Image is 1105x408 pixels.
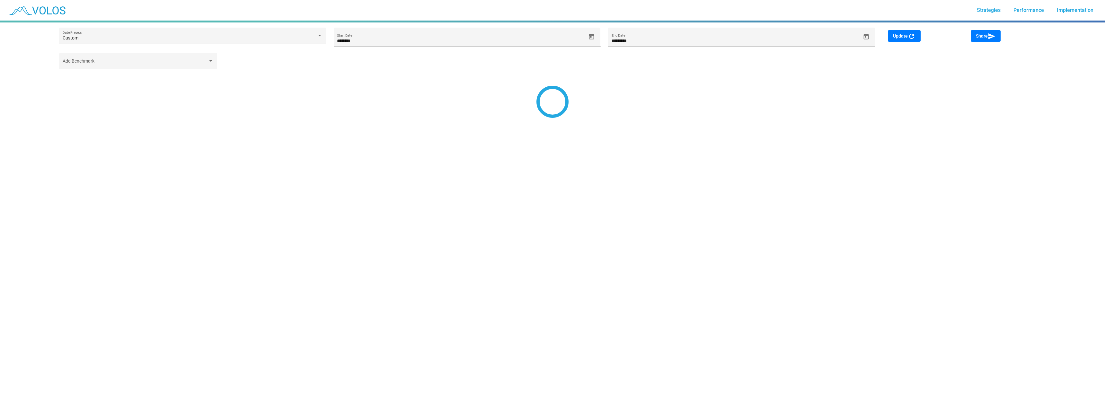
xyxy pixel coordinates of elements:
[861,31,872,42] button: Open calendar
[5,2,69,18] img: blue_transparent.png
[988,32,995,40] mat-icon: send
[971,30,1001,42] button: Share
[63,35,78,40] span: Custom
[977,7,1001,13] span: Strategies
[1052,4,1099,16] a: Implementation
[893,33,915,39] span: Update
[1057,7,1093,13] span: Implementation
[972,4,1006,16] a: Strategies
[976,33,995,39] span: Share
[908,32,915,40] mat-icon: refresh
[1013,7,1044,13] span: Performance
[1008,4,1049,16] a: Performance
[586,31,597,42] button: Open calendar
[888,30,921,42] button: Update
